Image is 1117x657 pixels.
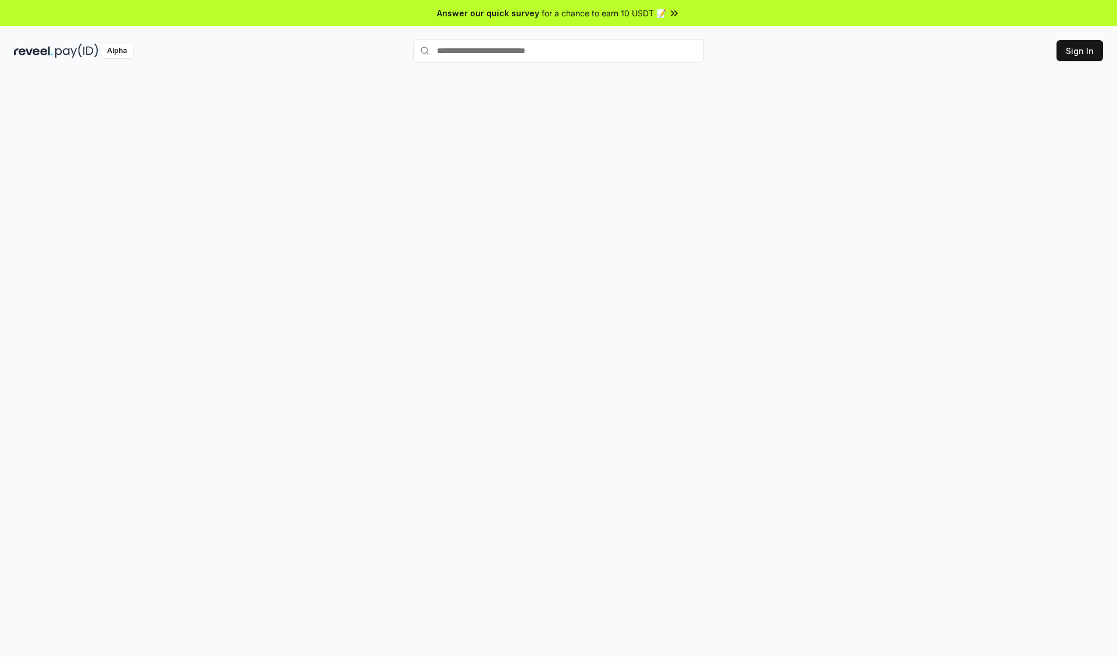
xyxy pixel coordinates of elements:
div: Alpha [101,44,133,58]
button: Sign In [1056,40,1103,61]
img: reveel_dark [14,44,53,58]
span: for a chance to earn 10 USDT 📝 [542,7,666,19]
span: Answer our quick survey [437,7,539,19]
img: pay_id [55,44,98,58]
